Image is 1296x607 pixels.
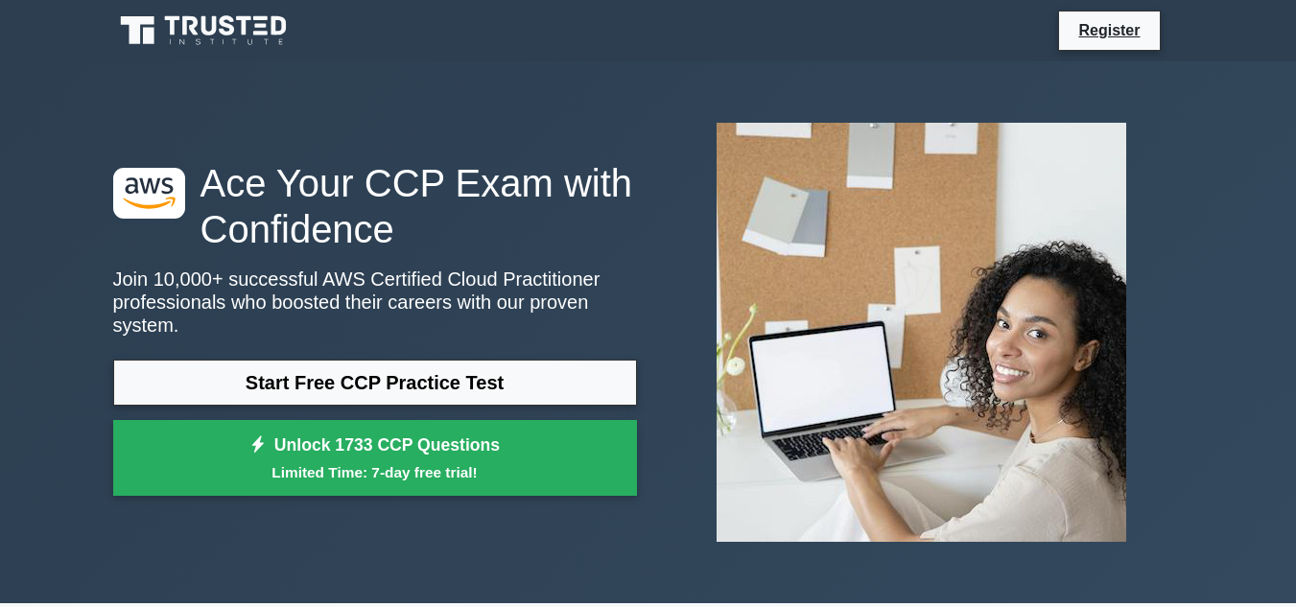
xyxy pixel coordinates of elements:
[113,160,637,252] h1: Ace Your CCP Exam with Confidence
[1067,18,1151,42] a: Register
[137,461,613,483] small: Limited Time: 7-day free trial!
[113,268,637,337] p: Join 10,000+ successful AWS Certified Cloud Practitioner professionals who boosted their careers ...
[113,420,637,497] a: Unlock 1733 CCP QuestionsLimited Time: 7-day free trial!
[113,360,637,406] a: Start Free CCP Practice Test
